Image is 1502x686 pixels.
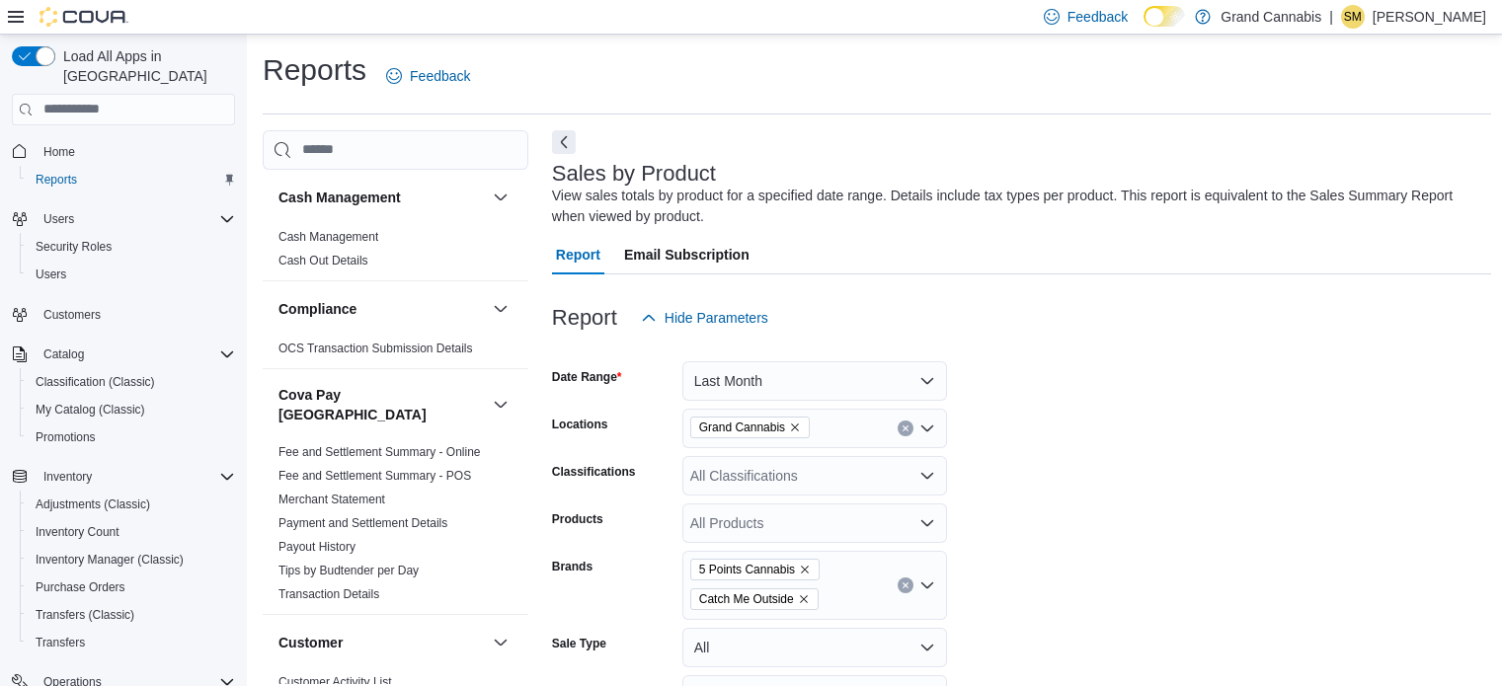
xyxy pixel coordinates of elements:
[28,520,127,544] a: Inventory Count
[1344,5,1362,29] span: SM
[919,420,935,436] button: Open list of options
[489,393,513,417] button: Cova Pay [GEOGRAPHIC_DATA]
[1373,5,1486,29] p: [PERSON_NAME]
[699,560,795,579] span: 5 Points Cannabis
[4,300,243,329] button: Customers
[1221,5,1321,29] p: Grand Cannabis
[690,559,820,580] span: 5 Points Cannabis
[278,586,379,602] span: Transaction Details
[28,425,104,449] a: Promotions
[278,341,473,356] span: OCS Transaction Submission Details
[28,603,235,627] span: Transfers (Classic)
[36,552,184,568] span: Inventory Manager (Classic)
[278,539,356,555] span: Payout History
[28,398,235,421] span: My Catalog (Classic)
[278,587,379,601] a: Transaction Details
[278,299,485,319] button: Compliance
[36,607,134,623] span: Transfers (Classic)
[278,469,471,483] a: Fee and Settlement Summary - POS
[36,374,155,390] span: Classification (Classic)
[28,425,235,449] span: Promotions
[1067,7,1128,27] span: Feedback
[20,396,243,423] button: My Catalog (Classic)
[36,343,92,366] button: Catalog
[278,385,485,424] button: Cova Pay [GEOGRAPHIC_DATA]
[36,303,109,327] a: Customers
[43,307,101,323] span: Customers
[36,239,112,255] span: Security Roles
[43,346,84,362] span: Catalog
[690,588,819,610] span: Catch Me Outside
[278,564,419,577] a: Tips by Budtender per Day
[36,496,150,512] span: Adjustments (Classic)
[28,548,235,572] span: Inventory Manager (Classic)
[278,492,385,507] span: Merchant Statement
[4,341,243,368] button: Catalog
[28,263,235,286] span: Users
[278,540,356,554] a: Payout History
[43,211,74,227] span: Users
[28,548,192,572] a: Inventory Manager (Classic)
[28,168,85,191] a: Reports
[699,589,794,609] span: Catch Me Outside
[20,233,243,261] button: Security Roles
[898,420,913,436] button: Clear input
[682,628,947,667] button: All
[36,172,77,188] span: Reports
[1144,27,1145,28] span: Dark Mode
[278,188,485,207] button: Cash Management
[20,491,243,518] button: Adjustments (Classic)
[36,524,119,540] span: Inventory Count
[36,140,83,164] a: Home
[28,370,235,394] span: Classification (Classic)
[633,298,776,338] button: Hide Parameters
[36,429,96,445] span: Promotions
[28,398,153,421] a: My Catalog (Classic)
[36,465,100,489] button: Inventory
[20,546,243,573] button: Inventory Manager (Classic)
[682,361,947,401] button: Last Month
[20,518,243,546] button: Inventory Count
[489,631,513,654] button: Customer
[278,493,385,506] a: Merchant Statement
[36,207,82,231] button: Users
[263,440,528,614] div: Cova Pay [GEOGRAPHIC_DATA]
[1329,5,1333,29] p: |
[278,468,471,484] span: Fee and Settlement Summary - POS
[552,306,617,330] h3: Report
[919,468,935,484] button: Open list of options
[378,56,478,96] a: Feedback
[552,186,1482,227] div: View sales totals by product for a specified date range. Details include tax types per product. T...
[489,297,513,321] button: Compliance
[699,418,785,437] span: Grand Cannabis
[263,50,366,90] h1: Reports
[55,46,235,86] span: Load All Apps in [GEOGRAPHIC_DATA]
[28,370,163,394] a: Classification (Classic)
[552,511,603,527] label: Products
[278,254,368,267] a: Cash Out Details
[552,464,636,480] label: Classifications
[20,423,243,451] button: Promotions
[20,368,243,396] button: Classification (Classic)
[278,229,378,245] span: Cash Management
[36,207,235,231] span: Users
[278,253,368,268] span: Cash Out Details
[20,629,243,656] button: Transfers
[28,235,235,259] span: Security Roles
[556,235,600,274] span: Report
[690,417,810,438] span: Grand Cannabis
[278,342,473,355] a: OCS Transaction Submission Details
[278,563,419,578] span: Tips by Budtender per Day
[552,636,606,651] label: Sale Type
[263,225,528,280] div: Cash Management
[278,515,447,531] span: Payment and Settlement Details
[552,369,622,385] label: Date Range
[28,235,119,259] a: Security Roles
[799,564,811,575] button: Remove 5 Points Cannabis from selection in this group
[4,205,243,233] button: Users
[1341,5,1365,29] div: Shaunna McPhail
[278,299,356,319] h3: Compliance
[278,516,447,530] a: Payment and Settlement Details
[919,577,935,593] button: Open list of options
